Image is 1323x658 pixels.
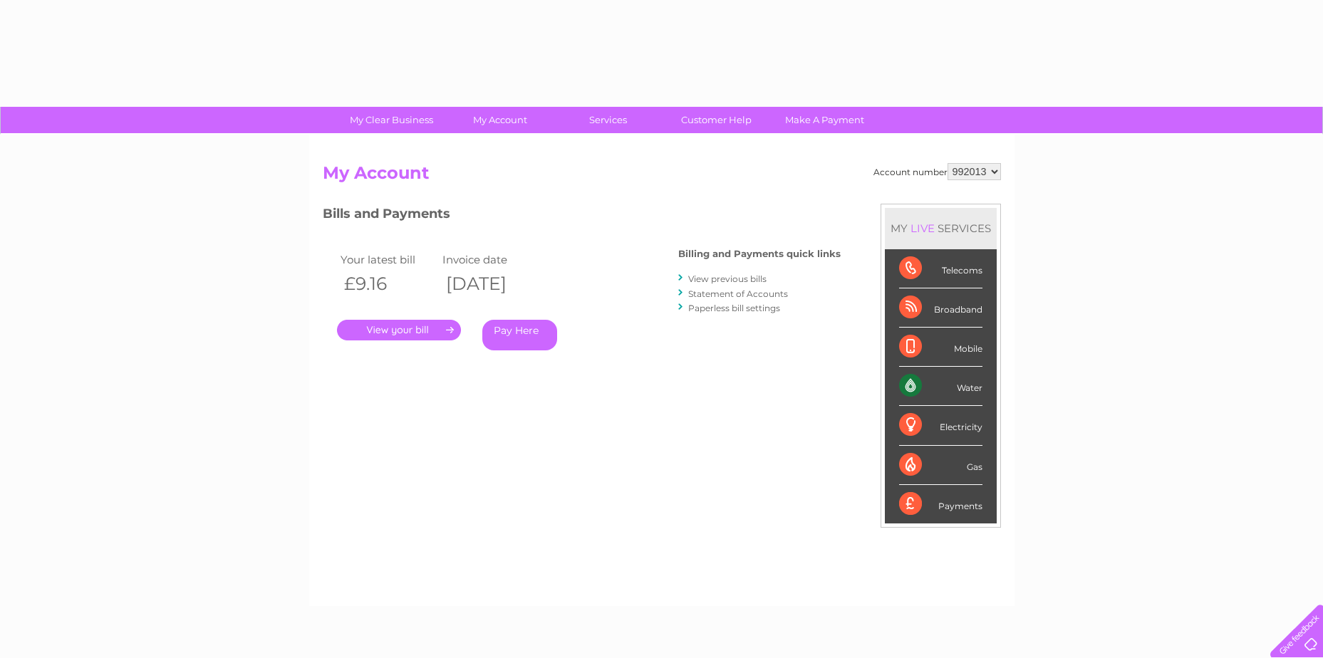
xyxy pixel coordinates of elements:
div: Electricity [899,406,982,445]
div: Water [899,367,982,406]
div: LIVE [908,221,938,235]
div: Gas [899,446,982,485]
div: Payments [899,485,982,523]
h2: My Account [323,163,1001,190]
td: Invoice date [439,250,541,269]
th: £9.16 [337,269,440,298]
div: Telecoms [899,249,982,288]
th: [DATE] [439,269,541,298]
a: . [337,320,461,340]
a: Customer Help [658,107,775,133]
a: View previous bills [688,273,767,284]
div: Account number [873,163,1001,180]
a: Services [549,107,667,133]
a: My Account [441,107,559,133]
div: Broadband [899,288,982,328]
div: Mobile [899,328,982,367]
a: Make A Payment [766,107,883,133]
a: Pay Here [482,320,557,350]
div: MY SERVICES [885,208,997,249]
h3: Bills and Payments [323,204,841,229]
td: Your latest bill [337,250,440,269]
a: Statement of Accounts [688,288,788,299]
a: My Clear Business [333,107,450,133]
a: Paperless bill settings [688,303,780,313]
h4: Billing and Payments quick links [678,249,841,259]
